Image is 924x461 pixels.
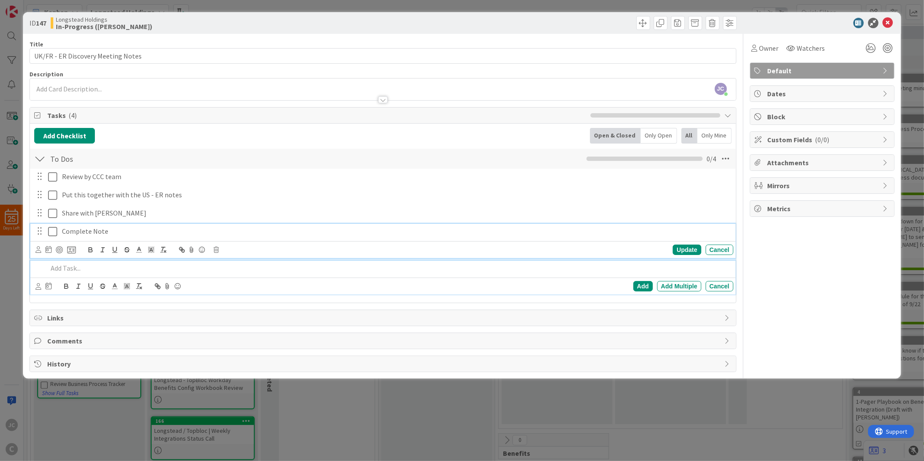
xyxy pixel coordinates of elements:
span: ( 4 ) [68,111,77,120]
input: Add Checklist... [47,151,242,167]
p: Put this together with the US - ER notes [62,190,730,200]
span: ID [29,18,46,28]
span: Block [768,111,879,122]
b: In-Progress ([PERSON_NAME]) [56,23,152,30]
span: ( 0/0 ) [815,135,830,144]
label: Title [29,40,43,48]
div: Add [633,281,653,291]
p: Complete Note [62,226,730,236]
span: 0 / 4 [707,154,717,164]
div: Add Multiple [657,281,701,291]
span: Custom Fields [768,134,879,145]
span: Longstead Holdings [56,16,152,23]
span: History [47,359,720,369]
span: Tasks [47,110,586,121]
div: Cancel [706,245,733,255]
span: Description [29,70,63,78]
span: Metrics [768,203,879,214]
span: Attachments [768,157,879,168]
div: Open & Closed [590,128,641,144]
span: Links [47,313,720,323]
div: Cancel [706,281,733,291]
p: Share with [PERSON_NAME] [62,208,730,218]
button: Add Checklist [34,128,95,144]
div: All [681,128,697,144]
span: JC [715,83,727,95]
span: Mirrors [768,180,879,191]
div: Only Mine [697,128,732,144]
span: Owner [759,43,779,53]
span: Dates [768,88,879,99]
span: Comments [47,336,720,346]
span: Default [768,65,879,76]
p: Review by CCC team [62,172,730,182]
span: Watchers [797,43,825,53]
input: type card name here... [29,48,736,64]
b: 147 [36,19,46,27]
div: Update [673,245,701,255]
span: Support [18,1,39,12]
div: Only Open [641,128,677,144]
